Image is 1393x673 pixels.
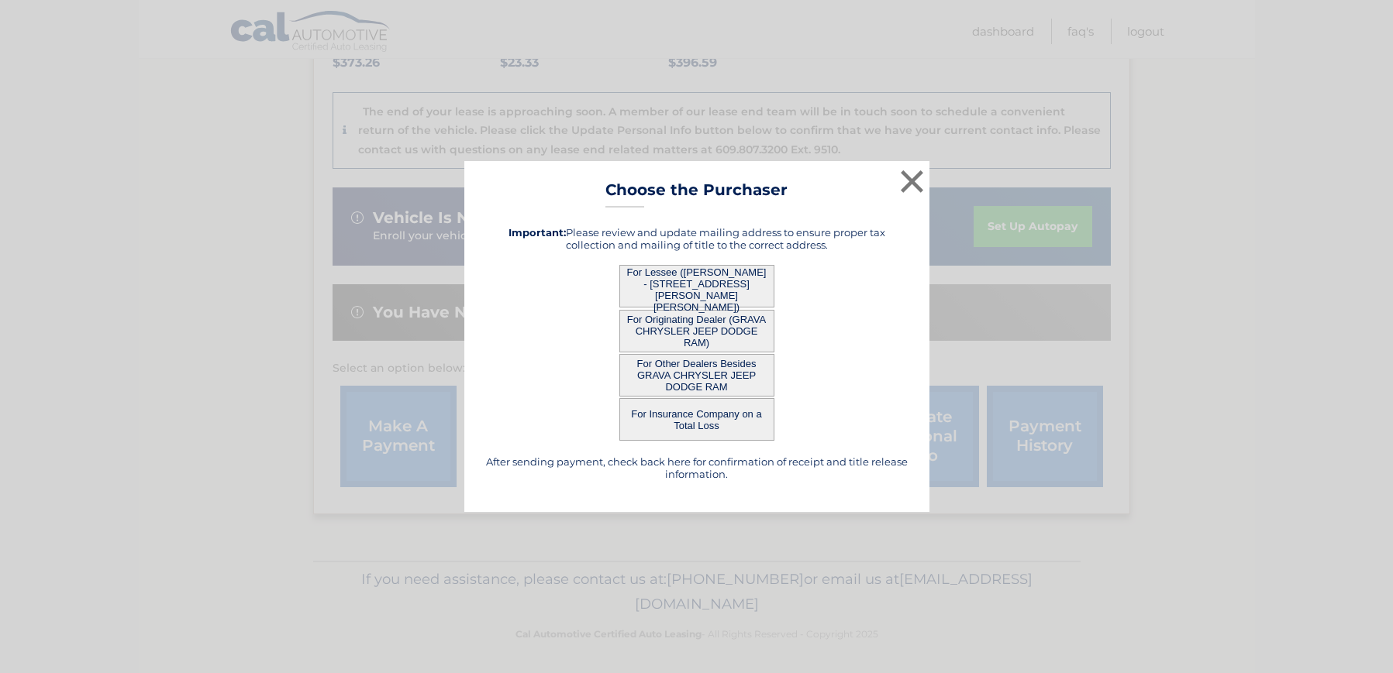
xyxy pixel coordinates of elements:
button: For Insurance Company on a Total Loss [619,398,774,441]
button: For Lessee ([PERSON_NAME] - [STREET_ADDRESS][PERSON_NAME][PERSON_NAME]) [619,265,774,307]
h3: Choose the Purchaser [605,180,788,208]
button: × [897,166,928,197]
h5: Please review and update mailing address to ensure proper tax collection and mailing of title to ... [484,226,910,251]
button: For Originating Dealer (GRAVA CHRYSLER JEEP DODGE RAM) [619,310,774,352]
h5: After sending payment, check back here for confirmation of receipt and title release information. [484,455,910,480]
button: For Other Dealers Besides GRAVA CHRYSLER JEEP DODGE RAM [619,354,774,397]
strong: Important: [509,226,566,239]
